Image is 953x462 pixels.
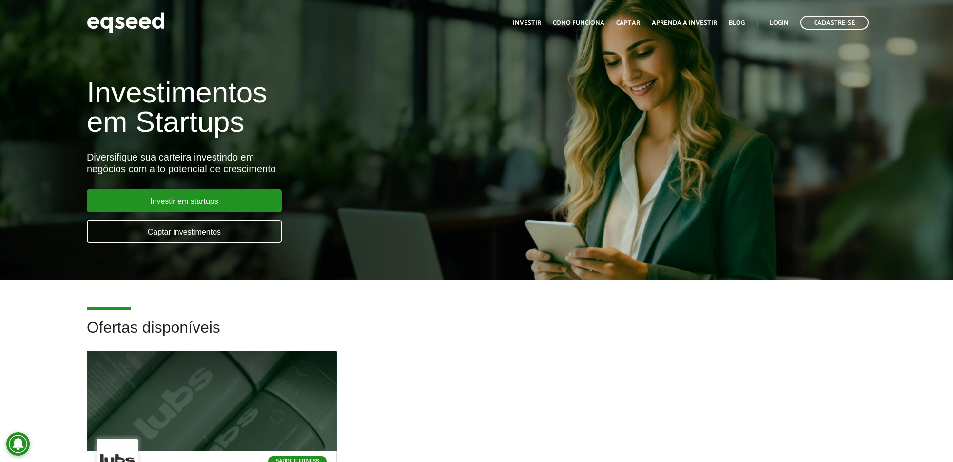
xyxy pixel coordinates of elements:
[652,20,717,26] a: Aprenda a investir
[770,20,789,26] a: Login
[87,220,282,243] a: Captar investimentos
[87,10,165,36] img: EqSeed
[800,16,869,30] a: Cadastre-se
[87,78,549,137] h1: Investimentos em Startups
[87,189,282,212] a: Investir em startups
[513,20,541,26] a: Investir
[553,20,604,26] a: Como funciona
[616,20,640,26] a: Captar
[729,20,745,26] a: Blog
[87,319,866,351] h2: Ofertas disponíveis
[87,151,549,175] div: Diversifique sua carteira investindo em negócios com alto potencial de crescimento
